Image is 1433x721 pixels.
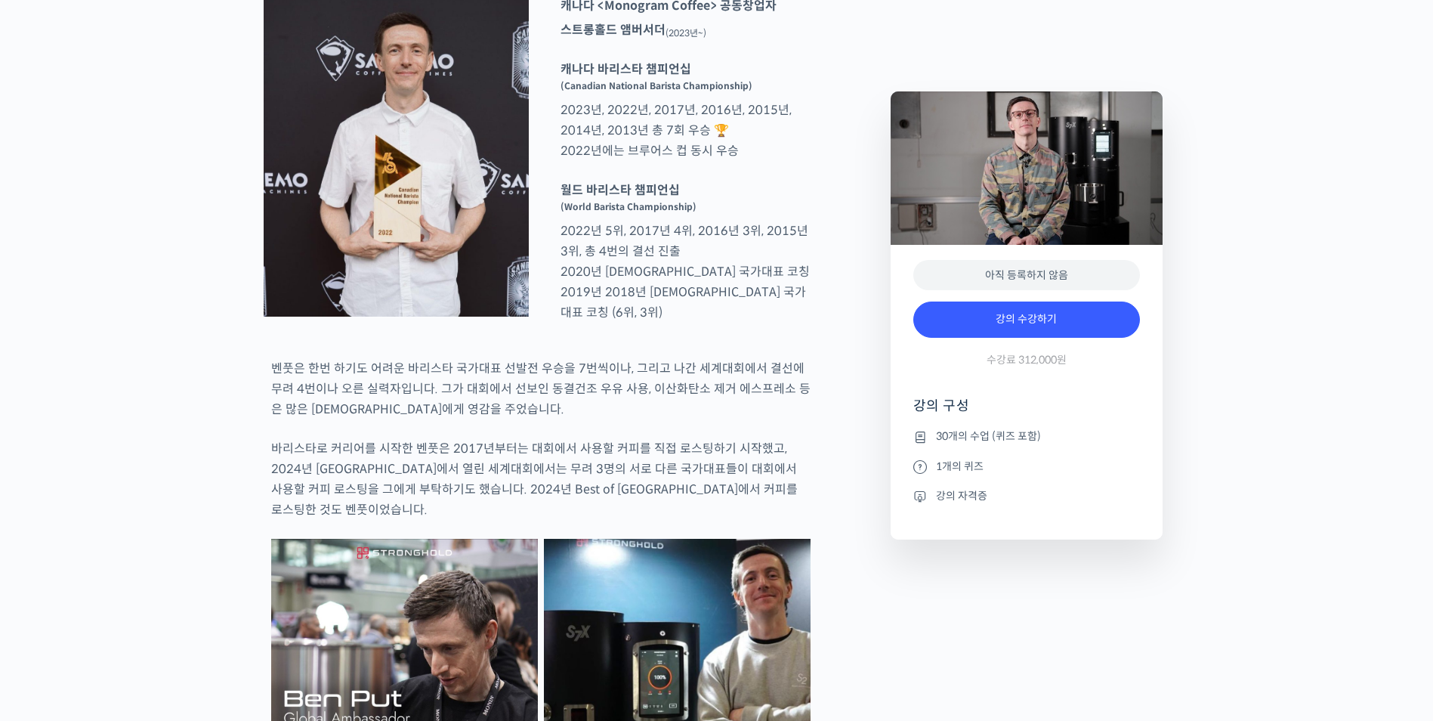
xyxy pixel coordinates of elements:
[913,457,1140,475] li: 1개의 퀴즈
[195,479,290,517] a: 설정
[913,260,1140,291] div: 아직 등록하지 않음
[561,182,680,198] strong: 월드 바리스타 챔피언십
[913,487,1140,505] li: 강의 자격증
[100,479,195,517] a: 대화
[561,80,752,91] sup: (Canadian National Barista Championship)
[48,502,57,514] span: 홈
[913,302,1140,338] a: 강의 수강하기
[553,59,818,161] p: 2023년, 2022년, 2017년, 2016년, 2015년, 2014년, 2013년 총 7회 우승 🏆 2022년에는 브루어스 컵 동시 우승
[913,397,1140,427] h4: 강의 구성
[233,502,252,514] span: 설정
[5,479,100,517] a: 홈
[987,353,1067,367] span: 수강료 312,000원
[138,503,156,515] span: 대화
[913,428,1140,446] li: 30개의 수업 (퀴즈 포함)
[561,22,666,38] strong: 스트롱홀드 앰버서더
[553,180,818,323] p: 2022년 5위, 2017년 4위, 2016년 3위, 2015년 3위, 총 4번의 결선 진출 2020년 [DEMOGRAPHIC_DATA] 국가대표 코칭 2019년 2018년 ...
[561,201,696,212] sup: (World Barista Championship)
[271,438,811,520] p: 바리스타로 커리어를 시작한 벤풋은 2017년부터는 대회에서 사용할 커피를 직접 로스팅하기 시작했고, 2024년 [GEOGRAPHIC_DATA]에서 열린 세계대회에서는 무려 3...
[271,358,811,419] p: 벤풋은 한번 하기도 어려운 바리스타 국가대표 선발전 우승을 7번씩이나, 그리고 나간 세계대회에서 결선에 무려 4번이나 오른 실력자입니다. 그가 대회에서 선보인 동결건조 우유 ...
[561,61,691,77] strong: 캐나다 바리스타 챔피언십
[666,27,706,39] sub: (2023년~)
